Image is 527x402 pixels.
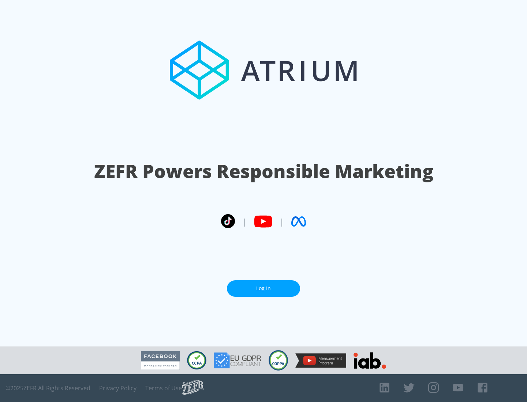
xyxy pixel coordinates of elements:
img: IAB [354,352,386,369]
img: COPPA Compliant [269,350,288,371]
h1: ZEFR Powers Responsible Marketing [94,159,433,184]
span: © 2025 ZEFR All Rights Reserved [5,384,90,392]
a: Privacy Policy [99,384,137,392]
img: GDPR Compliant [214,352,261,368]
img: Facebook Marketing Partner [141,351,180,370]
a: Log In [227,280,300,297]
span: | [242,216,247,227]
img: YouTube Measurement Program [295,353,346,368]
img: CCPA Compliant [187,351,206,369]
span: | [280,216,284,227]
a: Terms of Use [145,384,182,392]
